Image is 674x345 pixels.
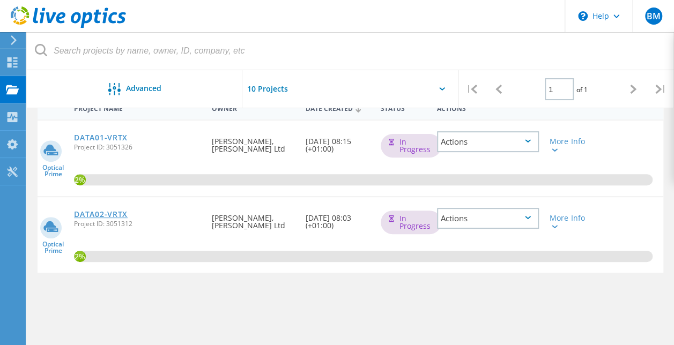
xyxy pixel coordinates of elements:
[74,211,128,218] a: DATA02-VRTX
[206,197,300,240] div: [PERSON_NAME], [PERSON_NAME] Ltd
[437,208,539,229] div: Actions
[550,214,589,229] div: More Info
[578,11,588,21] svg: \n
[300,121,375,163] div: [DATE] 08:15 (+01:00)
[11,22,126,30] a: Live Optics Dashboard
[576,85,588,94] span: of 1
[126,85,161,92] span: Advanced
[381,134,441,157] div: In Progress
[300,197,375,240] div: [DATE] 08:03 (+01:00)
[381,211,441,234] div: In Progress
[647,70,674,108] div: |
[74,144,201,151] span: Project ID: 3051326
[206,121,300,163] div: [PERSON_NAME], [PERSON_NAME] Ltd
[550,138,589,153] div: More Info
[74,251,86,260] span: 2%
[458,70,485,108] div: |
[74,221,201,227] span: Project ID: 3051312
[38,164,69,177] span: Optical Prime
[74,174,86,184] span: 2%
[646,12,660,20] span: BM
[38,241,69,254] span: Optical Prime
[437,131,539,152] div: Actions
[74,134,128,141] a: DATA01-VRTX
